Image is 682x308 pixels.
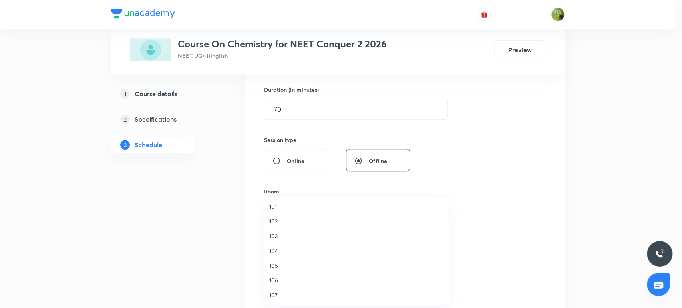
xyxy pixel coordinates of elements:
span: 105 [269,261,444,270]
span: 107 [269,291,444,299]
span: 103 [269,232,444,240]
span: 104 [269,247,444,255]
span: 101 [269,202,444,211]
span: 102 [269,217,444,225]
span: 106 [269,276,444,284]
